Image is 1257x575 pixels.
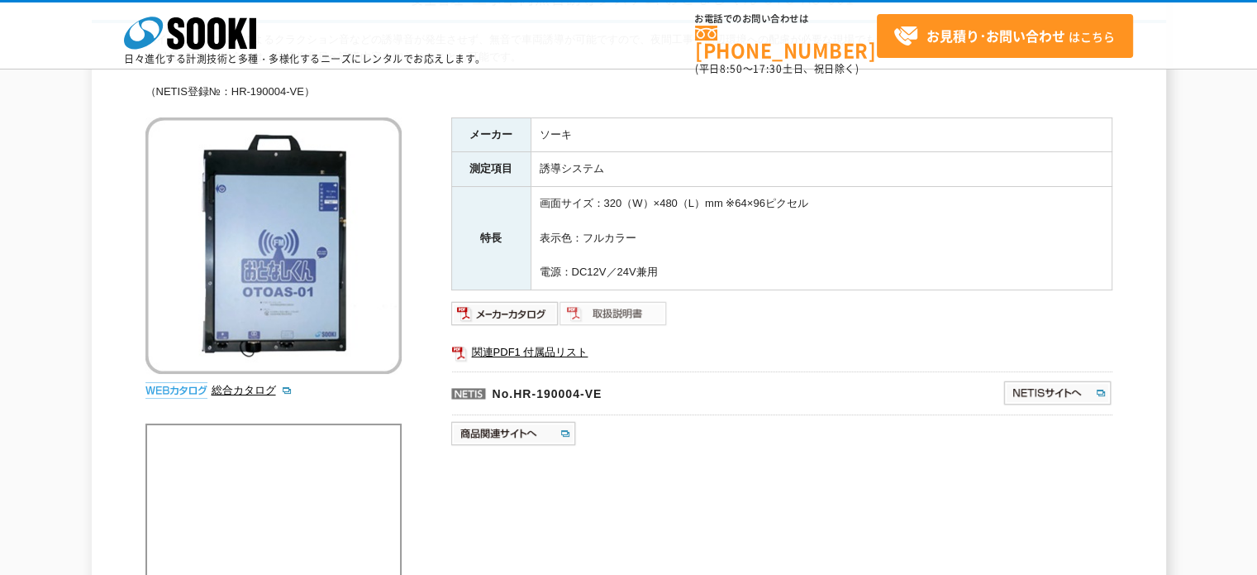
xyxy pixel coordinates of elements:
a: 関連PDF1 付属品リスト [451,342,1112,363]
th: 測定項目 [451,152,531,187]
img: 商品関連サイトへ [451,420,578,447]
a: 総合カタログ [212,384,293,396]
span: はこちら [893,24,1115,49]
span: 8:50 [720,61,743,76]
span: 17:30 [753,61,783,76]
td: 画面サイズ：320（W）×480（L）mm ※64×96ピクセル 表示色：フルカラー 電源：DC12V／24V兼用 [531,187,1112,290]
td: 誘導システム [531,152,1112,187]
strong: お見積り･お問い合わせ [926,26,1065,46]
span: (平日 ～ 土日、祝日除く) [695,61,859,76]
img: NETISサイトへ [1002,380,1112,406]
a: 取扱説明書 [559,311,668,323]
img: 工事車両無音誘導システム おとなしくん OTO-AS-001 [145,117,402,374]
img: メーカーカタログ [451,300,559,327]
p: No.HR-190004-VE [451,371,843,411]
a: [PHONE_NUMBER] [695,26,877,60]
p: 日々進化する計測技術と多種・多様化するニーズにレンタルでお応えします。 [124,54,486,64]
img: webカタログ [145,382,207,399]
img: 取扱説明書 [559,300,668,327]
td: ソーキ [531,117,1112,152]
a: お見積り･お問い合わせはこちら [877,14,1133,58]
a: メーカーカタログ [451,311,559,323]
th: 特長 [451,187,531,290]
span: お電話でのお問い合わせは [695,14,877,24]
th: メーカー [451,117,531,152]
